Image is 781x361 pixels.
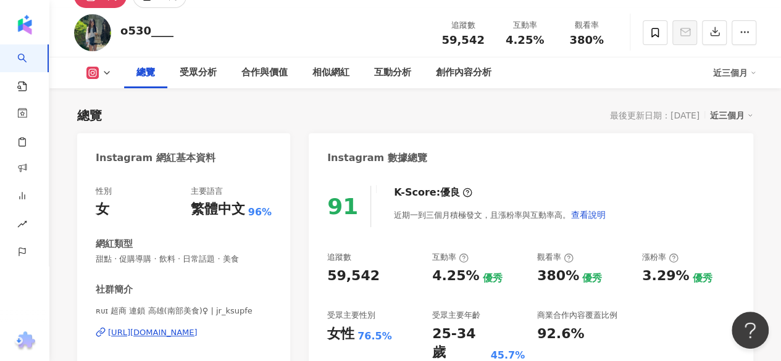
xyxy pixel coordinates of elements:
[96,238,133,251] div: 網紅類型
[120,23,173,38] div: o530____
[191,200,245,219] div: 繁體中文
[436,65,491,80] div: 創作內容分析
[17,44,42,93] a: search
[327,267,380,286] div: 59,542
[96,305,272,317] span: ʀᴜɪ 超商 連鎖 高雄(南部美食)♀ | jr_ksupfe
[569,34,604,46] span: 380%
[692,272,712,285] div: 優秀
[357,330,392,343] div: 76.5%
[642,267,689,286] div: 3.29%
[96,200,109,219] div: 女
[312,65,349,80] div: 相似網紅
[482,272,502,285] div: 優秀
[563,19,610,31] div: 觀看率
[571,210,606,220] span: 查看說明
[537,325,584,344] div: 92.6%
[732,312,769,349] iframe: Help Scout Beacon - Open
[610,110,700,120] div: 最後更新日期：[DATE]
[327,194,358,219] div: 91
[642,252,679,263] div: 漲粉率
[374,65,411,80] div: 互動分析
[180,65,217,80] div: 受眾分析
[394,186,472,199] div: K-Score :
[537,252,574,263] div: 觀看率
[440,19,487,31] div: 追蹤數
[394,202,606,227] div: 近期一到三個月積極發文，且漲粉率與互動率高。
[713,63,756,83] div: 近三個月
[96,186,112,197] div: 性別
[537,310,617,321] div: 商業合作內容覆蓋比例
[15,15,35,35] img: logo icon
[440,186,460,199] div: 優良
[710,107,753,123] div: 近三個月
[17,212,27,239] span: rise
[74,14,111,51] img: KOL Avatar
[327,151,427,165] div: Instagram 數據總覽
[248,205,272,219] span: 96%
[432,252,469,263] div: 互動率
[136,65,155,80] div: 總覽
[327,310,375,321] div: 受眾主要性別
[432,267,479,286] div: 4.25%
[96,283,133,296] div: 社群簡介
[96,151,215,165] div: Instagram 網紅基本資料
[241,65,288,80] div: 合作與價值
[432,310,480,321] div: 受眾主要年齡
[501,19,548,31] div: 互動率
[327,325,354,344] div: 女性
[570,202,606,227] button: 查看說明
[191,186,223,197] div: 主要語言
[108,327,198,338] div: [URL][DOMAIN_NAME]
[506,34,544,46] span: 4.25%
[96,327,272,338] a: [URL][DOMAIN_NAME]
[96,254,272,265] span: 甜點 · 促購導購 · 飲料 · 日常話題 · 美食
[327,252,351,263] div: 追蹤數
[77,107,102,124] div: 總覽
[441,33,484,46] span: 59,542
[582,272,602,285] div: 優秀
[13,331,37,351] img: chrome extension
[537,267,579,286] div: 380%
